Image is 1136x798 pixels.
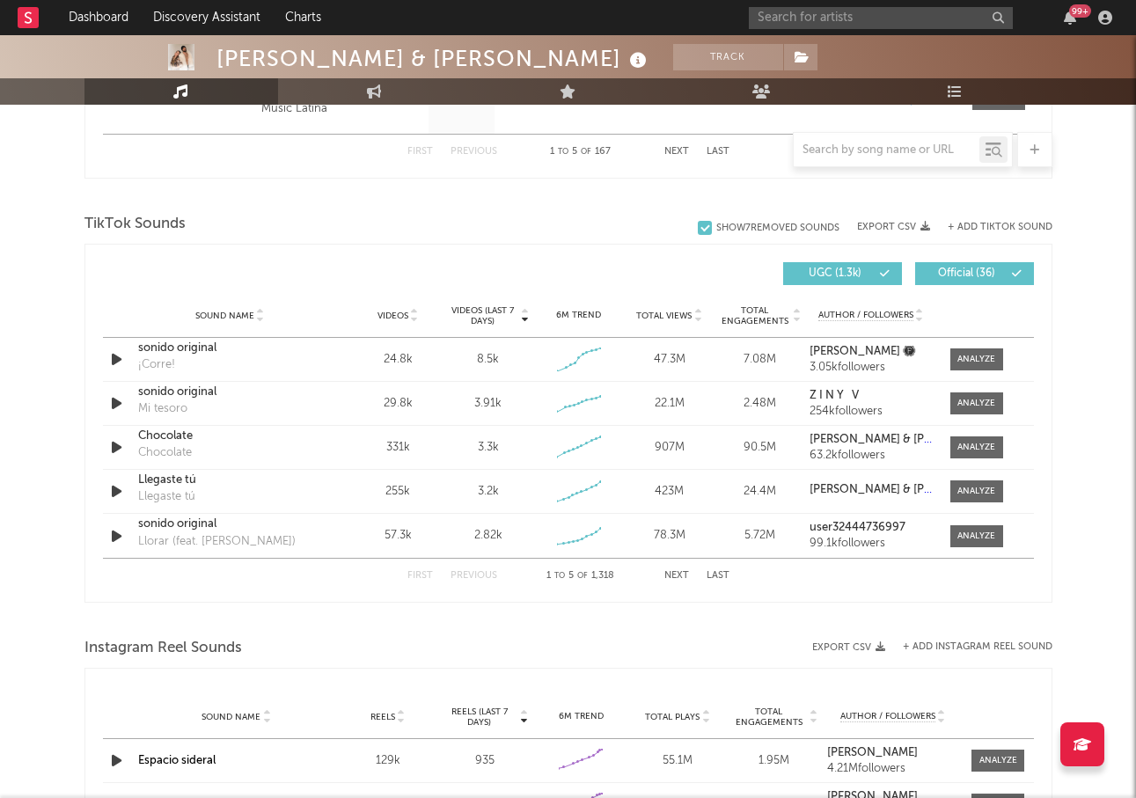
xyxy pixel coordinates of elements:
a: user32444736997 [810,522,932,534]
div: Chocolate [138,444,192,462]
span: Official ( 36 ) [927,268,1008,279]
button: 99+ [1064,11,1076,25]
div: 22.1M [628,395,710,413]
div: Show 7 Removed Sounds [716,223,839,234]
strong: [PERSON_NAME] & [PERSON_NAME] [810,484,1004,495]
div: Llegaste tú [138,488,195,506]
strong: [PERSON_NAME] [827,747,918,758]
strong: user32444736997 [810,522,905,533]
span: Reels (last 7 days) [441,706,518,728]
strong: Z I N Y` V [810,390,859,401]
span: Total Engagements [730,706,808,728]
div: 55.1M [634,752,722,770]
a: [PERSON_NAME] & [PERSON_NAME] [810,434,932,446]
div: 3.3k [478,439,499,457]
div: 423M [628,483,710,501]
div: 57.3k [357,527,439,545]
span: Videos (last 7 days) [447,305,518,326]
div: 99.1k followers [810,538,932,550]
span: Total Views [636,311,692,321]
span: of [577,572,588,580]
button: + Add TikTok Sound [930,223,1052,232]
div: 8.5k [477,351,499,369]
button: Track [673,44,783,70]
span: Sound Name [195,311,254,321]
span: Author / Followers [840,711,935,722]
div: 2.82k [474,527,502,545]
div: 99 + [1069,4,1091,18]
button: Export CSV [812,642,885,653]
a: sonido original [138,516,322,533]
button: Next [664,571,689,581]
button: Last [707,571,729,581]
a: [PERSON_NAME]  [810,346,932,358]
button: Export CSV [857,222,930,232]
button: + Add Instagram Reel Sound [903,642,1052,652]
strong: [PERSON_NAME]  [810,346,916,357]
button: Previous [451,571,497,581]
div: [PERSON_NAME] & [PERSON_NAME] [216,44,651,73]
div: 78.3M [628,527,710,545]
div: 6M Trend [538,309,619,322]
a: Z I N Y` V [810,390,932,402]
div: 5.72M [719,527,801,545]
div: Llorar (feat. [PERSON_NAME]) [138,533,296,551]
a: Llegaste tú [138,472,322,489]
div: 255k [357,483,439,501]
div: 935 [441,752,529,770]
div: 907M [628,439,710,457]
div: 47.3M [628,351,710,369]
input: Search by song name or URL [794,143,979,157]
span: UGC ( 1.3k ) [795,268,876,279]
div: 7.08M [719,351,801,369]
div: 4.21M followers [827,763,959,775]
span: Total Engagements [719,305,790,326]
a: Espacio sideral [138,755,216,766]
div: 3.91k [474,395,502,413]
span: Reels [370,712,395,722]
div: 63.2k followers [810,450,932,462]
div: 3.2k [478,483,499,501]
span: TikTok Sounds [84,214,186,235]
div: 24.4M [719,483,801,501]
a: sonido original [138,384,322,401]
div: 29.8k [357,395,439,413]
div: 254k followers [810,406,932,418]
span: to [554,572,565,580]
div: 24.8k [357,351,439,369]
div: + Add Instagram Reel Sound [885,642,1052,652]
button: First [407,571,433,581]
div: 331k [357,439,439,457]
span: Author / Followers [818,310,913,321]
input: Search for artists [749,7,1013,29]
button: Official(36) [915,262,1034,285]
span: Sound Name [202,712,260,722]
div: Mi tesoro [138,400,187,418]
div: ¡Corre! [138,356,175,374]
button: UGC(1.3k) [783,262,902,285]
a: [PERSON_NAME] [827,747,959,759]
span: Videos [377,311,408,321]
a: Chocolate [138,428,322,445]
a: [PERSON_NAME] & [PERSON_NAME] [810,484,932,496]
strong: [PERSON_NAME] & [PERSON_NAME] [810,434,1004,445]
div: 6M Trend [538,710,626,723]
div: 1.95M [730,752,818,770]
button: + Add TikTok Sound [948,223,1052,232]
div: 90.5M [719,439,801,457]
div: 3.05k followers [810,362,932,374]
div: 1 5 1,318 [532,566,629,587]
div: 129k [344,752,432,770]
div: 2.48M [719,395,801,413]
span: Total Plays [645,712,700,722]
span: Instagram Reel Sounds [84,638,242,659]
a: sonido original [138,340,322,357]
